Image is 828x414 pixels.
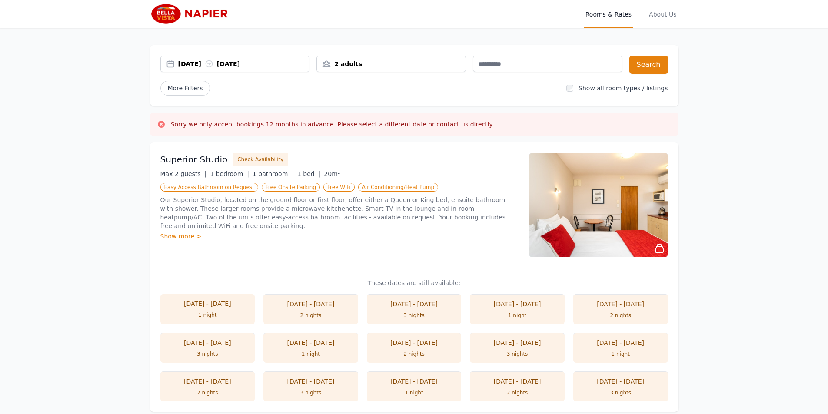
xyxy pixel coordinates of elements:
[272,389,349,396] div: 3 nights
[160,232,519,241] div: Show more >
[376,389,453,396] div: 1 night
[160,278,668,287] p: These dates are still available:
[358,183,438,192] span: Air Conditioning/Heat Pump
[169,338,246,347] div: [DATE] - [DATE]
[582,300,659,308] div: [DATE] - [DATE]
[376,377,453,386] div: [DATE] - [DATE]
[169,389,246,396] div: 2 nights
[233,153,288,166] button: Check Availability
[150,3,234,24] img: Bella Vista Napier
[169,299,246,308] div: [DATE] - [DATE]
[272,377,349,386] div: [DATE] - [DATE]
[582,389,659,396] div: 3 nights
[262,183,320,192] span: Free Onsite Parking
[479,389,556,396] div: 2 nights
[169,311,246,318] div: 1 night
[376,300,453,308] div: [DATE] - [DATE]
[171,120,494,129] h3: Sorry we only accept bookings 12 months in advance. Please select a different date or contact us ...
[272,351,349,358] div: 1 night
[324,170,340,177] span: 20m²
[479,300,556,308] div: [DATE] - [DATE]
[579,85,668,92] label: Show all room types / listings
[629,56,668,74] button: Search
[169,351,246,358] div: 3 nights
[479,312,556,319] div: 1 night
[582,377,659,386] div: [DATE] - [DATE]
[376,312,453,319] div: 3 nights
[160,195,519,230] p: Our Superior Studio, located on the ground floor or first floor, offer either a Queen or King bed...
[297,170,320,177] span: 1 bed |
[582,338,659,347] div: [DATE] - [DATE]
[272,300,349,308] div: [DATE] - [DATE]
[376,351,453,358] div: 2 nights
[160,81,210,96] span: More Filters
[479,338,556,347] div: [DATE] - [DATE]
[272,338,349,347] div: [DATE] - [DATE]
[253,170,294,177] span: 1 bathroom |
[323,183,355,192] span: Free WiFi
[479,377,556,386] div: [DATE] - [DATE]
[479,351,556,358] div: 3 nights
[169,377,246,386] div: [DATE] - [DATE]
[160,170,207,177] span: Max 2 guests |
[317,60,466,68] div: 2 adults
[582,312,659,319] div: 2 nights
[376,338,453,347] div: [DATE] - [DATE]
[178,60,309,68] div: [DATE] [DATE]
[272,312,349,319] div: 2 nights
[210,170,249,177] span: 1 bedroom |
[160,183,258,192] span: Easy Access Bathroom on Request
[582,351,659,358] div: 1 night
[160,153,228,166] h3: Superior Studio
